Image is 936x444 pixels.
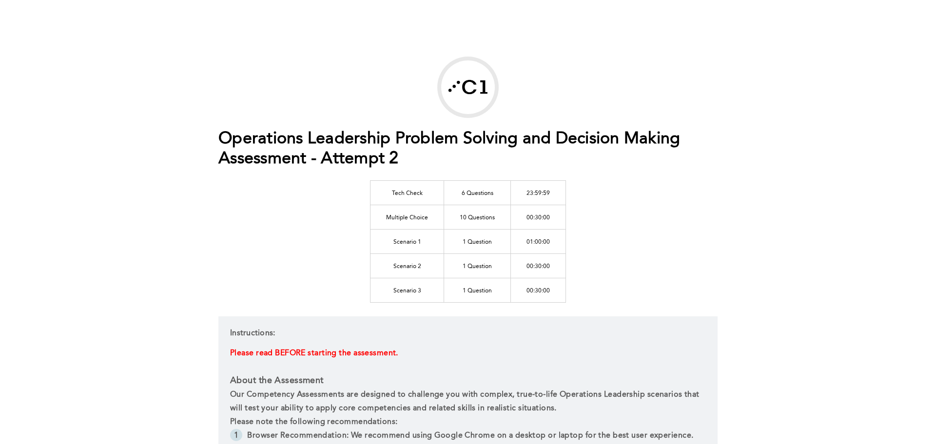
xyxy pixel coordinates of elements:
[370,229,444,253] td: Scenario 1
[511,205,566,229] td: 00:30:00
[230,349,398,357] span: Please read BEFORE starting the assessment.
[230,376,324,385] strong: About the Assessment
[370,253,444,278] td: Scenario 2
[230,418,397,426] span: Please note the following recommendations:
[444,205,511,229] td: 10 Questions
[370,180,444,205] td: Tech Check
[444,253,511,278] td: 1 Question
[444,229,511,253] td: 1 Question
[218,129,718,169] h1: Operations Leadership Problem Solving and Decision Making Assessment - Attempt 2
[511,180,566,205] td: 23:59:59
[511,278,566,302] td: 00:30:00
[511,253,566,278] td: 00:30:00
[444,180,511,205] td: 6 Questions
[441,60,495,114] img: Correlation One
[511,229,566,253] td: 01:00:00
[370,205,444,229] td: Multiple Choice
[444,278,511,302] td: 1 Question
[230,391,702,412] span: Our Competency Assessments are designed to challenge you with complex, true-to-life Operations Le...
[370,278,444,302] td: Scenario 3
